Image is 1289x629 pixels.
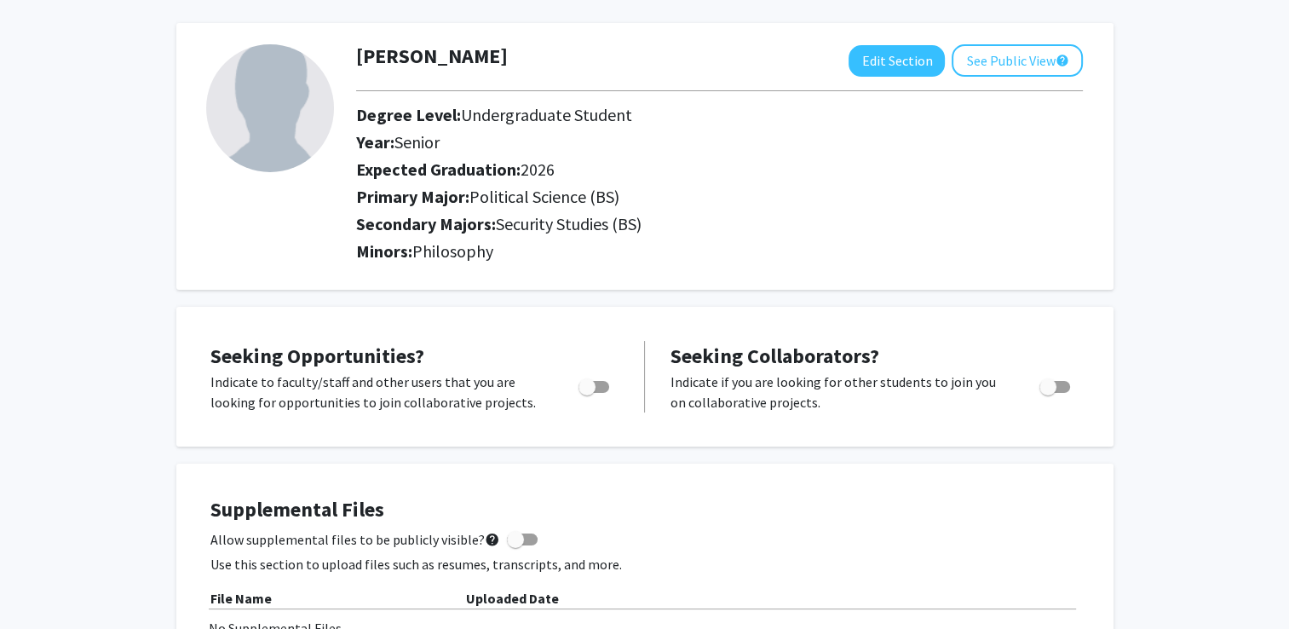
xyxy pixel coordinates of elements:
[356,105,965,125] h2: Degree Level:
[356,241,1083,262] h2: Minors:
[394,131,440,153] span: Senior
[496,213,642,234] span: Security Studies (BS)
[952,44,1083,77] button: See Public View
[670,343,879,369] span: Seeking Collaborators?
[210,529,500,550] span: Allow supplemental files to be publicly visible?
[521,159,555,180] span: 2026
[206,44,334,172] img: Profile Picture
[210,343,424,369] span: Seeking Opportunities?
[1033,372,1079,397] div: Toggle
[485,529,500,550] mat-icon: help
[356,159,965,180] h2: Expected Graduation:
[572,372,619,397] div: Toggle
[356,132,965,153] h2: Year:
[210,372,546,413] p: Indicate to faculty/staff and other users that you are looking for opportunities to join collabor...
[356,187,1083,207] h2: Primary Major:
[412,240,493,262] span: Philosophy
[210,498,1079,522] h4: Supplemental Files
[466,590,559,607] b: Uploaded Date
[469,186,619,207] span: Political Science (BS)
[13,552,72,616] iframe: Chat
[210,554,1079,574] p: Use this section to upload files such as resumes, transcripts, and more.
[849,45,945,77] button: Edit Section
[1055,50,1068,71] mat-icon: help
[461,104,632,125] span: Undergraduate Student
[356,44,508,69] h1: [PERSON_NAME]
[356,214,1083,234] h2: Secondary Majors:
[670,372,1007,413] p: Indicate if you are looking for other students to join you on collaborative projects.
[210,590,272,607] b: File Name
